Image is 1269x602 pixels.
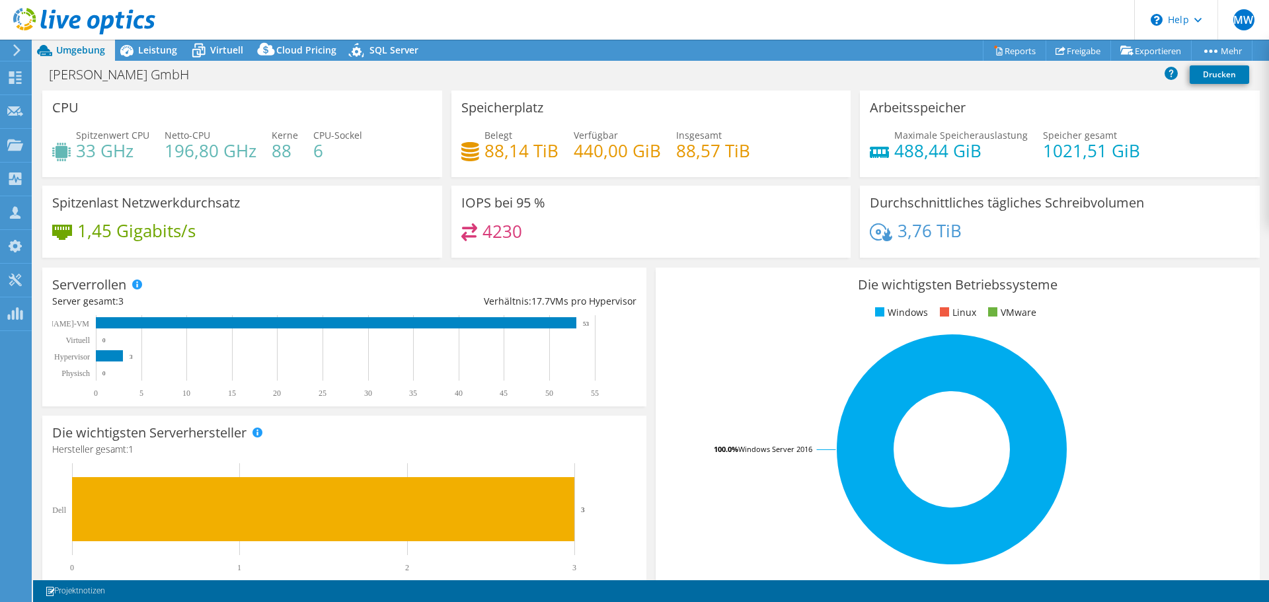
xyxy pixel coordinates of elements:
[52,294,344,309] div: Server gesamt:
[405,563,409,572] text: 2
[574,129,618,141] span: Verfügbar
[210,44,243,56] span: Virtuell
[738,444,812,454] tspan: Windows Server 2016
[94,389,98,398] text: 0
[54,352,90,361] text: Hypervisor
[128,443,134,455] span: 1
[139,389,143,398] text: 5
[1110,40,1192,61] a: Exportieren
[461,196,545,210] h3: IOPS bei 95 %
[1046,40,1111,61] a: Freigabe
[76,129,149,141] span: Spitzenwert CPU
[102,337,106,344] text: 0
[983,40,1046,61] a: Reports
[36,583,114,599] a: Projektnotizen
[102,370,106,377] text: 0
[182,389,190,398] text: 10
[276,44,336,56] span: Cloud Pricing
[43,67,210,82] h1: [PERSON_NAME] GmbH
[676,143,750,158] h4: 88,57 TiB
[165,143,256,158] h4: 196,80 GHz
[482,224,522,239] h4: 4230
[714,444,738,454] tspan: 100.0%
[272,143,298,158] h4: 88
[70,563,74,572] text: 0
[583,320,590,327] text: 53
[666,278,1250,292] h3: Die wichtigsten Betriebssysteme
[937,305,976,320] li: Linux
[985,305,1036,320] li: VMware
[870,100,966,115] h3: Arbeitsspeicher
[138,44,177,56] span: Leistung
[676,129,722,141] span: Insgesamt
[313,143,362,158] h4: 6
[61,369,90,378] text: Physisch
[484,143,558,158] h4: 88,14 TiB
[273,389,281,398] text: 20
[76,143,149,158] h4: 33 GHz
[364,389,372,398] text: 30
[52,278,126,292] h3: Serverrollen
[531,295,550,307] span: 17.7
[870,196,1144,210] h3: Durchschnittliches tägliches Schreibvolumen
[872,305,928,320] li: Windows
[1191,40,1252,61] a: Mehr
[344,294,636,309] div: Verhältnis: VMs pro Hypervisor
[272,129,298,141] span: Kerne
[1151,14,1163,26] svg: \n
[313,129,362,141] span: CPU-Sockel
[898,223,962,238] h4: 3,76 TiB
[228,389,236,398] text: 15
[500,389,508,398] text: 45
[1190,65,1249,84] a: Drucken
[77,223,196,238] h4: 1,45 Gigabits/s
[484,129,512,141] span: Belegt
[1043,143,1140,158] h4: 1021,51 GiB
[52,426,247,440] h3: Die wichtigsten Serverhersteller
[461,100,543,115] h3: Speicherplatz
[319,389,327,398] text: 25
[52,442,636,457] h4: Hersteller gesamt:
[237,563,241,572] text: 1
[574,143,661,158] h4: 440,00 GiB
[165,129,210,141] span: Netto-CPU
[52,506,66,515] text: Dell
[545,389,553,398] text: 50
[56,44,105,56] span: Umgebung
[118,295,124,307] span: 3
[1233,9,1254,30] span: MW
[130,354,133,360] text: 3
[369,44,418,56] span: SQL Server
[1043,129,1117,141] span: Speicher gesamt
[65,336,90,345] text: Virtuell
[52,100,79,115] h3: CPU
[581,506,585,513] text: 3
[591,389,599,398] text: 55
[894,143,1028,158] h4: 488,44 GiB
[409,389,417,398] text: 35
[572,563,576,572] text: 3
[894,129,1028,141] span: Maximale Speicherauslastung
[455,389,463,398] text: 40
[52,196,240,210] h3: Spitzenlast Netzwerkdurchsatz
